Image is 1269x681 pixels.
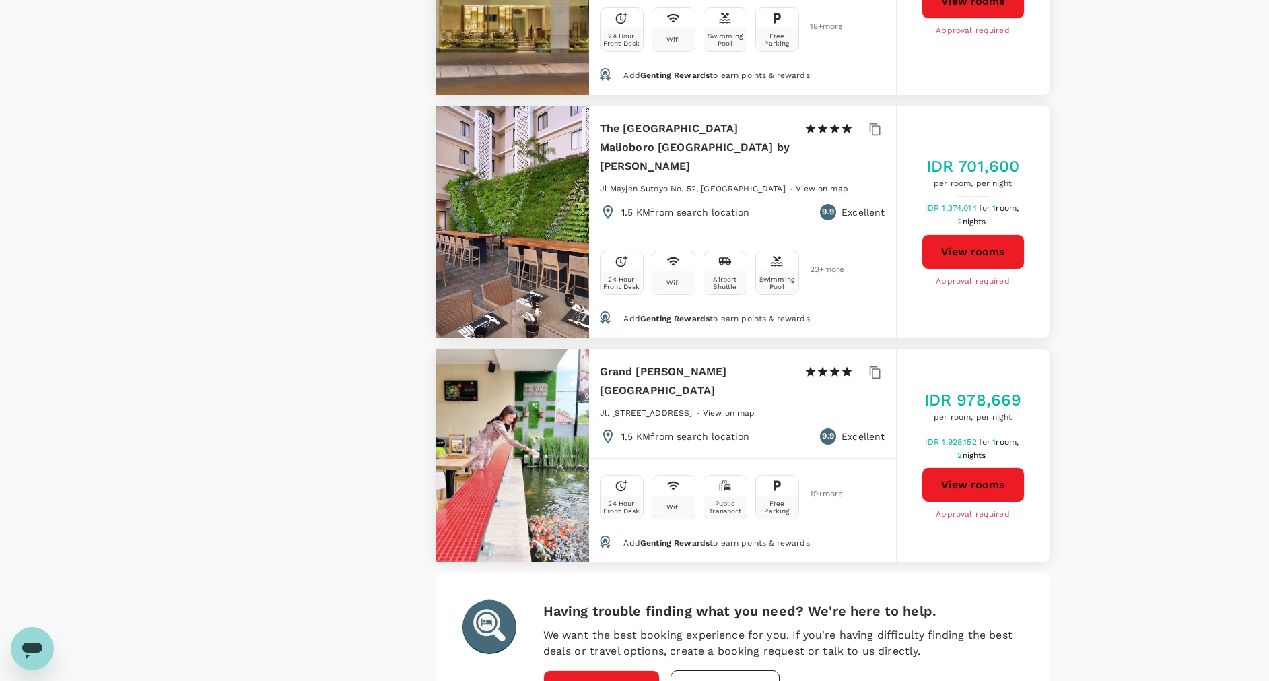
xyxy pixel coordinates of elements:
[703,408,755,418] span: View on map
[600,362,794,400] h6: Grand [PERSON_NAME] [GEOGRAPHIC_DATA]
[957,451,988,460] span: 2
[842,205,885,219] p: Excellent
[922,234,1025,269] button: View rooms
[707,32,744,47] div: Swimming Pool
[543,627,1023,659] p: We want the best booking experience for you. If you're having difficulty finding the best deals o...
[600,184,786,193] span: Jl Mayjen Sutoyo No. 52, [GEOGRAPHIC_DATA]
[666,279,681,286] div: Wifi
[979,203,992,213] span: for
[623,314,809,323] span: Add to earn points & rewards
[926,177,1020,191] span: per room, per night
[621,205,750,219] p: 1.5 KM from search location
[759,500,796,515] div: Free Parking
[666,503,681,511] div: Wifi
[925,203,979,213] span: IDR 1,374,014
[603,500,640,515] div: 24 Hour Front Desk
[623,538,809,548] span: Add to earn points & rewards
[640,538,710,548] span: Genting Rewards
[996,437,1019,447] span: room,
[926,156,1020,177] h5: IDR 701,600
[600,119,794,176] h6: The [GEOGRAPHIC_DATA] Malioboro [GEOGRAPHIC_DATA] by [PERSON_NAME]
[696,408,703,418] span: -
[992,437,1021,447] span: 1
[603,32,640,47] div: 24 Hour Front Desk
[924,411,1022,424] span: per room, per night
[600,408,693,418] span: Jl. [STREET_ADDRESS]
[963,217,986,226] span: nights
[543,600,1023,622] h6: Having trouble finding what you need? We're here to help.
[957,217,988,226] span: 2
[822,205,833,219] span: 9.9
[925,437,979,447] span: IDR 1,928,152
[936,508,1010,521] span: Approval required
[810,490,830,498] span: 19 + more
[936,24,1010,38] span: Approval required
[924,389,1022,411] h5: IDR 978,669
[640,314,710,323] span: Genting Rewards
[936,275,1010,288] span: Approval required
[810,265,830,274] span: 23 + more
[822,430,833,443] span: 9.9
[666,36,681,43] div: Wifi
[842,430,885,443] p: Excellent
[11,627,54,670] iframe: Button to launch messaging window
[796,183,848,193] a: View on map
[789,184,796,193] span: -
[703,407,755,418] a: View on map
[810,22,830,31] span: 18 + more
[759,275,796,290] div: Swimming Pool
[996,203,1019,213] span: room,
[796,184,848,193] span: View on map
[707,275,744,290] div: Airport Shuttle
[922,467,1025,502] button: View rooms
[963,451,986,460] span: nights
[992,203,1021,213] span: 1
[979,437,992,447] span: for
[707,500,744,515] div: Public Transport
[623,71,809,80] span: Add to earn points & rewards
[621,430,750,443] p: 1.5 KM from search location
[603,275,640,290] div: 24 Hour Front Desk
[759,32,796,47] div: Free Parking
[640,71,710,80] span: Genting Rewards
